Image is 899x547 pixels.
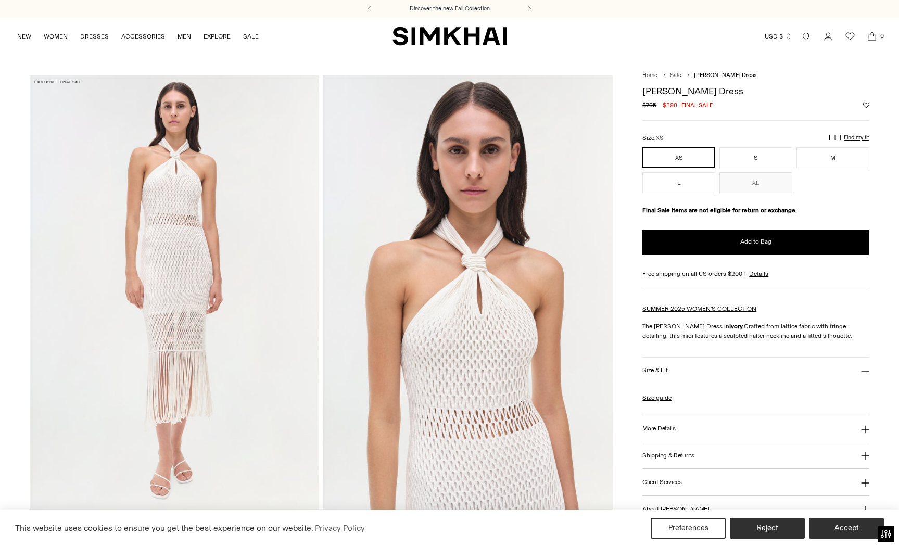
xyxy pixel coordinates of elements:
nav: breadcrumbs [642,71,869,80]
p: The [PERSON_NAME] Dress in Crafted from lattice fabric with fringe detailing, this midi features ... [642,322,869,340]
button: More Details [642,415,869,442]
span: Add to Bag [740,237,771,246]
h3: Shipping & Returns [642,452,694,459]
button: Add to Bag [642,230,869,255]
a: MEN [178,25,191,48]
div: Free shipping on all US orders $200+ [642,269,869,278]
h3: Client Services [642,479,682,486]
a: Wishlist [840,26,860,47]
h1: [PERSON_NAME] Dress [642,86,869,96]
strong: Ivory. [729,323,744,330]
a: Open search modal [796,26,817,47]
a: Go to the account page [818,26,839,47]
button: L [642,172,715,193]
a: Discover the new Fall Collection [410,5,490,13]
span: XS [656,135,663,142]
h3: About [PERSON_NAME] [642,506,709,513]
s: $795 [642,100,656,110]
h3: Size & Fit [642,367,667,374]
a: NEW [17,25,31,48]
a: Privacy Policy (opens in a new tab) [313,520,366,536]
span: [PERSON_NAME] Dress [694,72,756,79]
span: This website uses cookies to ensure you get the best experience on our website. [15,523,313,533]
a: DRESSES [80,25,109,48]
a: Details [749,269,768,278]
button: Reject [730,518,805,539]
a: SALE [243,25,259,48]
h3: More Details [642,425,675,432]
a: WOMEN [44,25,68,48]
img: Sanchez Dress [323,75,613,510]
label: Size: [642,133,663,143]
iframe: Gorgias live chat messenger [847,498,889,537]
a: SIMKHAI [392,26,507,46]
a: Home [642,72,657,79]
a: SUMMER 2025 WOMEN'S COLLECTION [642,305,756,312]
button: XS [642,147,715,168]
span: $398 [663,100,677,110]
button: Size & Fit [642,358,869,384]
a: Open cart modal [862,26,882,47]
button: Add to Wishlist [863,102,869,108]
button: Accept [809,518,884,539]
button: Shipping & Returns [642,442,869,469]
iframe: Sign Up via Text for Offers [8,507,105,539]
div: / [663,71,666,80]
button: USD $ [765,25,792,48]
button: M [796,147,869,168]
span: 0 [877,31,887,41]
a: ACCESSORIES [121,25,165,48]
a: Size guide [642,393,672,402]
strong: Final Sale items are not eligible for return or exchange. [642,207,797,214]
button: Preferences [651,518,726,539]
button: Client Services [642,469,869,495]
img: Sanchez Dress [30,75,319,510]
button: XL [719,172,792,193]
a: EXPLORE [204,25,231,48]
button: About [PERSON_NAME] [642,496,869,523]
button: S [719,147,792,168]
a: Sale [670,72,681,79]
div: / [687,71,690,80]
